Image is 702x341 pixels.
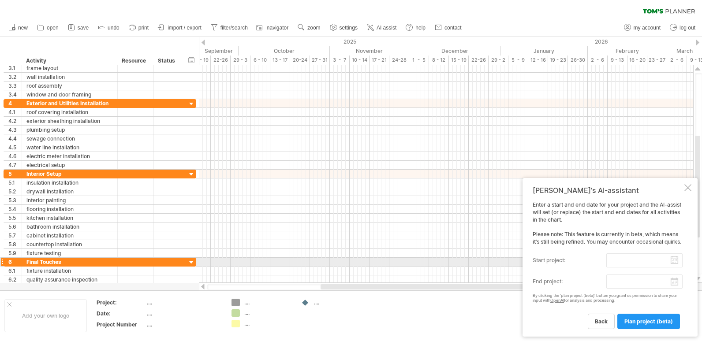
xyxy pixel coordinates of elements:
div: November 2025 [330,46,409,56]
span: filter/search [220,25,248,31]
div: .... [147,310,221,317]
div: water line installation [26,143,113,152]
div: 22-26 [469,56,489,65]
div: 5.5 [8,214,22,222]
label: end project: [533,274,606,289]
div: 5 - 9 [508,56,528,65]
div: insulation installation [26,178,113,187]
div: 6 [8,258,22,266]
div: quality assurance inspection [26,275,113,284]
div: 4.4 [8,134,22,143]
div: 4.2 [8,117,22,125]
div: fixture testing [26,249,113,257]
div: 4.5 [8,143,22,152]
div: 12 - 16 [528,56,548,65]
span: save [78,25,89,31]
a: open [35,22,61,33]
div: 3.4 [8,90,22,99]
div: Resource [122,56,149,65]
div: 23 - 27 [647,56,667,65]
a: import / export [156,22,204,33]
a: print [127,22,151,33]
div: 3.3 [8,82,22,90]
span: back [595,318,608,325]
div: 5.8 [8,240,22,248]
div: 4.3 [8,126,22,134]
div: .... [147,321,221,328]
div: .... [244,299,292,306]
div: Exterior and Utilities Installation [26,99,113,107]
div: 6.2 [8,275,22,284]
span: plan project (beta) [624,318,673,325]
span: contact [444,25,462,31]
div: 26-30 [568,56,588,65]
div: 1 - 5 [409,56,429,65]
div: 3 - 7 [330,56,350,65]
div: By clicking the 'plan project (beta)' button you grant us permission to share your input with for... [533,293,683,303]
div: exterior sheathing installation [26,117,113,125]
div: 4.6 [8,152,22,160]
a: back [588,314,615,329]
div: February 2026 [588,46,667,56]
div: Enter a start and end date for your project and the AI-assist will set (or replace) the start and... [533,201,683,329]
div: Project Number [97,321,145,328]
div: flooring installation [26,205,113,213]
div: 19 - 23 [548,56,568,65]
a: help [403,22,428,33]
div: countertop installation [26,240,113,248]
span: zoom [307,25,320,31]
div: 5.6 [8,222,22,231]
a: zoom [295,22,323,33]
div: plumbing setup [26,126,113,134]
div: window and door framing [26,90,113,99]
a: OpenAI [550,298,564,303]
span: AI assist [377,25,396,31]
a: navigator [255,22,291,33]
a: contact [433,22,464,33]
div: electric meter installation [26,152,113,160]
div: fixture installation [26,267,113,275]
div: Project: [97,299,145,306]
div: 6 - 10 [250,56,270,65]
div: [PERSON_NAME]'s AI-assistant [533,186,683,195]
div: 4 [8,99,22,107]
div: December 2025 [409,46,500,56]
div: 15 - 19 [449,56,469,65]
span: help [415,25,426,31]
div: October 2025 [239,46,330,56]
span: navigator [267,25,288,31]
div: 10 - 14 [350,56,370,65]
div: 13 - 17 [270,56,290,65]
div: interior painting [26,196,113,204]
div: 15 - 19 [191,56,211,65]
div: Add your own logo [4,299,87,332]
div: frame layout [26,64,113,72]
span: open [47,25,59,31]
a: plan project (beta) [617,314,680,329]
div: roof covering installation [26,108,113,116]
div: 22-26 [211,56,231,65]
span: my account [634,25,661,31]
div: 24-28 [389,56,409,65]
div: 2 - 6 [588,56,608,65]
span: new [18,25,28,31]
div: 5.9 [8,249,22,257]
span: undo [108,25,119,31]
div: 3.2 [8,73,22,81]
div: bathroom installation [26,222,113,231]
div: Activity [26,56,112,65]
a: AI assist [365,22,399,33]
div: drywall installation [26,187,113,196]
div: Final Touches [26,258,113,266]
a: log out [668,22,698,33]
div: 4.7 [8,161,22,169]
div: 29 - 2 [489,56,508,65]
div: January 2026 [500,46,588,56]
div: 29 - 3 [231,56,250,65]
div: Interior Setup [26,170,113,178]
div: 5.4 [8,205,22,213]
div: 27 - 31 [310,56,330,65]
div: .... [147,299,221,306]
span: log out [680,25,695,31]
div: 9 - 13 [608,56,627,65]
